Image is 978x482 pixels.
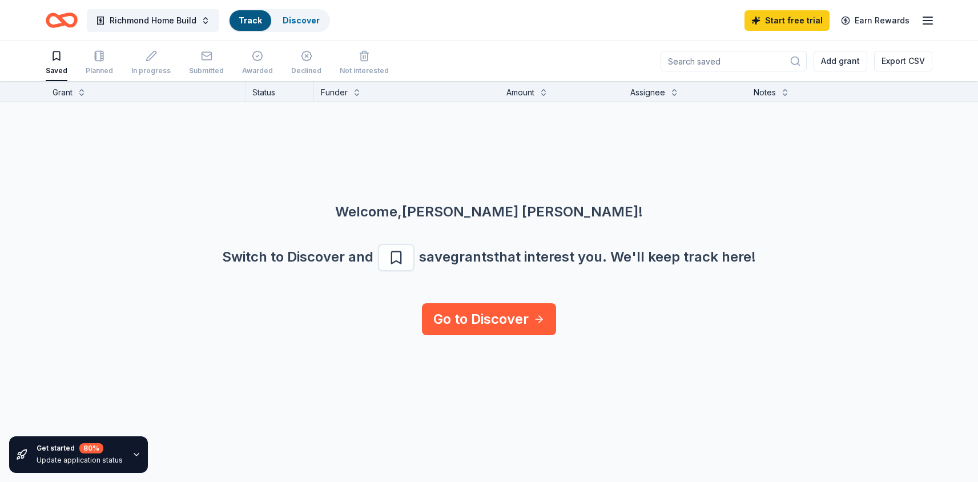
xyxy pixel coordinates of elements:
[291,66,321,75] div: Declined
[245,81,314,102] div: Status
[131,66,171,75] div: In progress
[630,86,665,99] div: Assignee
[834,10,916,31] a: Earn Rewards
[46,7,78,34] a: Home
[242,66,273,75] div: Awarded
[283,15,320,25] a: Discover
[340,46,389,81] button: Not interested
[754,86,776,99] div: Notes
[46,46,67,81] button: Saved
[814,51,867,71] button: Add grant
[422,303,556,335] a: Go to Discover
[110,14,196,27] span: Richmond Home Build
[291,46,321,81] button: Declined
[86,66,113,75] div: Planned
[228,9,330,32] button: TrackDiscover
[27,244,951,271] div: Switch to Discover and save grants that interest you. We ' ll keep track here!
[239,15,262,25] a: Track
[37,443,123,453] div: Get started
[189,66,224,75] div: Submitted
[321,86,348,99] div: Funder
[874,51,932,71] button: Export CSV
[506,86,534,99] div: Amount
[661,51,807,71] input: Search saved
[53,86,73,99] div: Grant
[27,203,951,221] div: Welcome, [PERSON_NAME] [PERSON_NAME] !
[242,46,273,81] button: Awarded
[86,46,113,81] button: Planned
[744,10,830,31] a: Start free trial
[87,9,219,32] button: Richmond Home Build
[37,456,123,465] div: Update application status
[340,66,389,75] div: Not interested
[131,46,171,81] button: In progress
[189,46,224,81] button: Submitted
[46,66,67,75] div: Saved
[79,443,103,453] div: 80 %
